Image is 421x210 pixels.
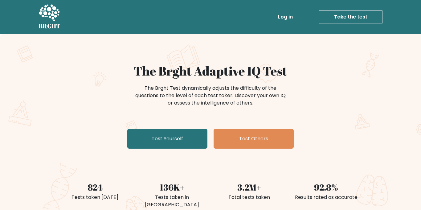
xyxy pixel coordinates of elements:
div: The Brght Test dynamically adjusts the difficulty of the questions to the level of each test take... [133,84,288,107]
div: 92.8% [291,181,361,194]
div: 136K+ [137,181,207,194]
div: 824 [60,181,130,194]
h5: BRGHT [39,23,61,30]
div: Results rated as accurate [291,194,361,201]
a: Log in [276,11,295,23]
div: Total tests taken [214,194,284,201]
a: Test Others [214,129,294,149]
div: Tests taken [DATE] [60,194,130,201]
div: 3.2M+ [214,181,284,194]
a: BRGHT [39,2,61,31]
h1: The Brght Adaptive IQ Test [60,64,361,78]
a: Take the test [319,10,382,23]
a: Test Yourself [127,129,207,149]
div: Tests taken in [GEOGRAPHIC_DATA] [137,194,207,208]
